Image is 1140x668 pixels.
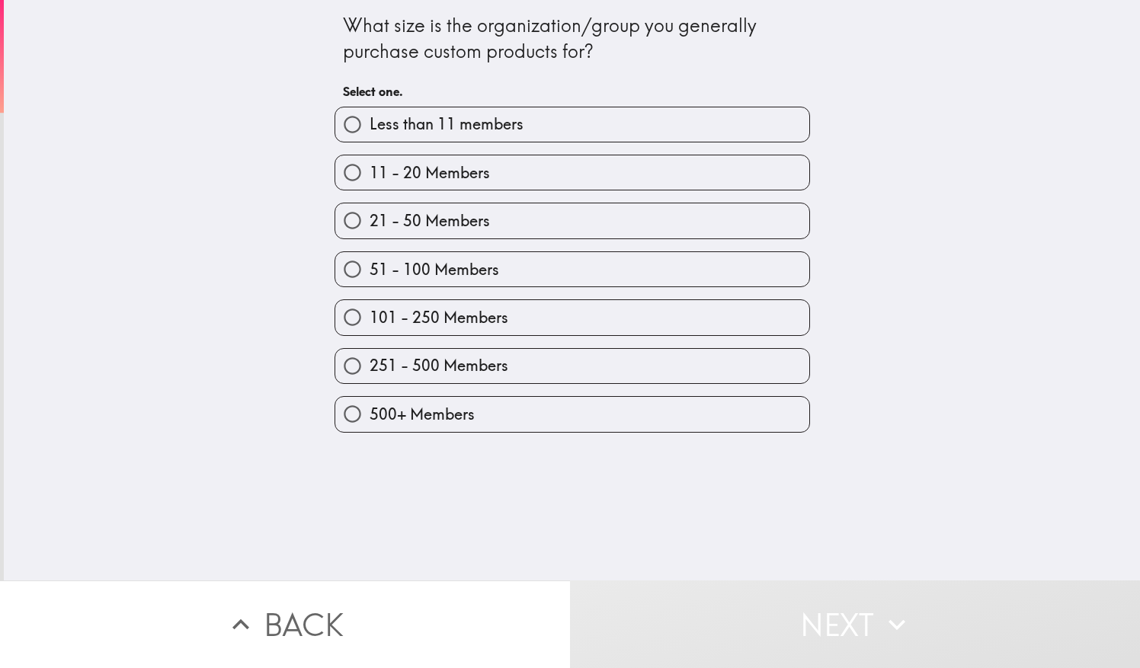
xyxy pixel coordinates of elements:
span: 21 - 50 Members [370,210,490,232]
button: Less than 11 members [335,107,809,142]
button: 500+ Members [335,397,809,431]
button: 11 - 20 Members [335,155,809,190]
span: 11 - 20 Members [370,162,490,184]
span: Less than 11 members [370,113,524,135]
button: 101 - 250 Members [335,300,809,334]
button: 251 - 500 Members [335,349,809,383]
span: 500+ Members [370,404,475,425]
button: 51 - 100 Members [335,252,809,286]
h6: Select one. [343,83,802,100]
span: 251 - 500 Members [370,355,508,376]
span: 101 - 250 Members [370,307,508,328]
button: 21 - 50 Members [335,203,809,238]
div: What size is the organization/group you generally purchase custom products for? [343,13,802,64]
button: Next [570,580,1140,668]
span: 51 - 100 Members [370,259,499,280]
